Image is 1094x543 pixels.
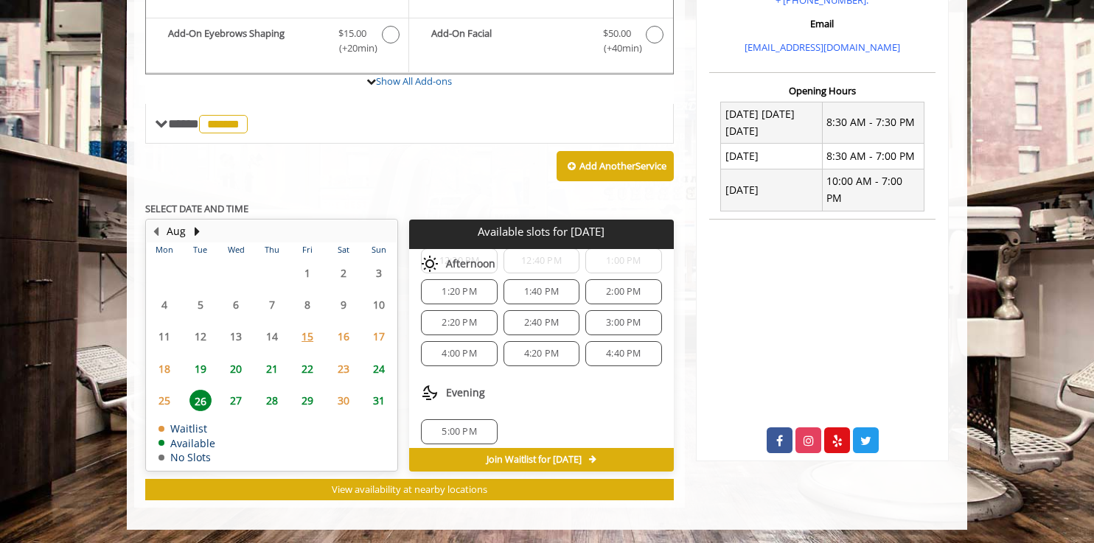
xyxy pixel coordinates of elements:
span: View availability at nearby locations [332,483,487,496]
span: 28 [261,390,283,411]
span: 2:40 PM [524,317,559,329]
h3: Opening Hours [709,85,936,96]
span: 4:40 PM [606,348,641,360]
div: 2:20 PM [421,310,497,335]
div: 5:00 PM [421,419,497,444]
span: 15 [296,326,318,347]
a: [EMAIL_ADDRESS][DOMAIN_NAME] [745,41,900,54]
td: 8:30 AM - 7:30 PM [822,102,924,144]
span: (+20min ) [331,41,374,56]
td: Select day16 [325,320,360,352]
td: Select day18 [147,353,182,385]
td: Select day21 [254,353,289,385]
div: 1:40 PM [504,279,579,304]
div: 2:00 PM [585,279,661,304]
td: [DATE] [DATE] [DATE] [721,102,823,144]
p: Available slots for [DATE] [415,225,667,238]
th: Sun [361,242,397,257]
span: $50.00 [603,26,631,41]
span: 2:20 PM [442,317,476,329]
span: 16 [332,326,355,347]
span: 3:00 PM [606,317,641,329]
span: Evening [446,387,485,399]
td: [DATE] [721,169,823,211]
span: 1:20 PM [442,286,476,298]
th: Tue [182,242,217,257]
td: Select day29 [290,385,325,416]
span: Afternoon [446,258,495,270]
button: Add AnotherService [557,151,674,182]
td: Select day26 [182,385,217,416]
span: 30 [332,390,355,411]
b: Add-On Facial [431,26,588,57]
img: evening slots [421,384,439,402]
span: 29 [296,390,318,411]
span: 18 [153,358,175,379]
span: 20 [225,358,247,379]
td: Available [158,438,215,449]
td: Select day20 [218,353,254,385]
td: 8:30 AM - 7:00 PM [822,144,924,169]
td: Select day25 [147,385,182,416]
td: Select day15 [290,320,325,352]
span: 27 [225,390,247,411]
span: 26 [189,390,212,411]
span: 25 [153,390,175,411]
label: Add-On Eyebrows Shaping [153,26,401,60]
th: Thu [254,242,289,257]
div: 4:00 PM [421,341,497,366]
td: Select day22 [290,353,325,385]
span: $15.00 [338,26,366,41]
span: 2:00 PM [606,286,641,298]
span: 17 [368,326,390,347]
span: 5:00 PM [442,426,476,438]
td: Select day27 [218,385,254,416]
span: 4:00 PM [442,348,476,360]
td: Waitlist [158,423,215,434]
div: 3:00 PM [585,310,661,335]
div: 2:40 PM [504,310,579,335]
b: Add-On Eyebrows Shaping [168,26,324,57]
th: Wed [218,242,254,257]
span: 19 [189,358,212,379]
div: 4:20 PM [504,341,579,366]
td: Select day28 [254,385,289,416]
span: 1:40 PM [524,286,559,298]
span: 4:20 PM [524,348,559,360]
b: Add Another Service [579,159,666,172]
a: Show All Add-ons [376,74,452,88]
span: (+40min ) [595,41,638,56]
div: 1:20 PM [421,279,497,304]
td: Select day23 [325,353,360,385]
span: Join Waitlist for [DATE] [487,454,582,466]
label: Add-On Facial [417,26,665,60]
button: Next Month [191,223,203,239]
td: Select day31 [361,385,397,416]
b: SELECT DATE AND TIME [145,202,248,215]
td: Select day24 [361,353,397,385]
th: Mon [147,242,182,257]
th: Fri [290,242,325,257]
button: View availability at nearby locations [145,479,674,500]
td: No Slots [158,452,215,463]
span: 22 [296,358,318,379]
span: 31 [368,390,390,411]
img: afternoon slots [421,255,439,273]
td: Select day30 [325,385,360,416]
td: [DATE] [721,144,823,169]
td: Select day17 [361,320,397,352]
button: Previous Month [150,223,161,239]
td: 10:00 AM - 7:00 PM [822,169,924,211]
span: 24 [368,358,390,379]
span: 23 [332,358,355,379]
td: Select day19 [182,353,217,385]
th: Sat [325,242,360,257]
h3: Email [713,18,932,29]
div: 4:40 PM [585,341,661,366]
span: 21 [261,358,283,379]
button: Aug [167,223,186,239]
